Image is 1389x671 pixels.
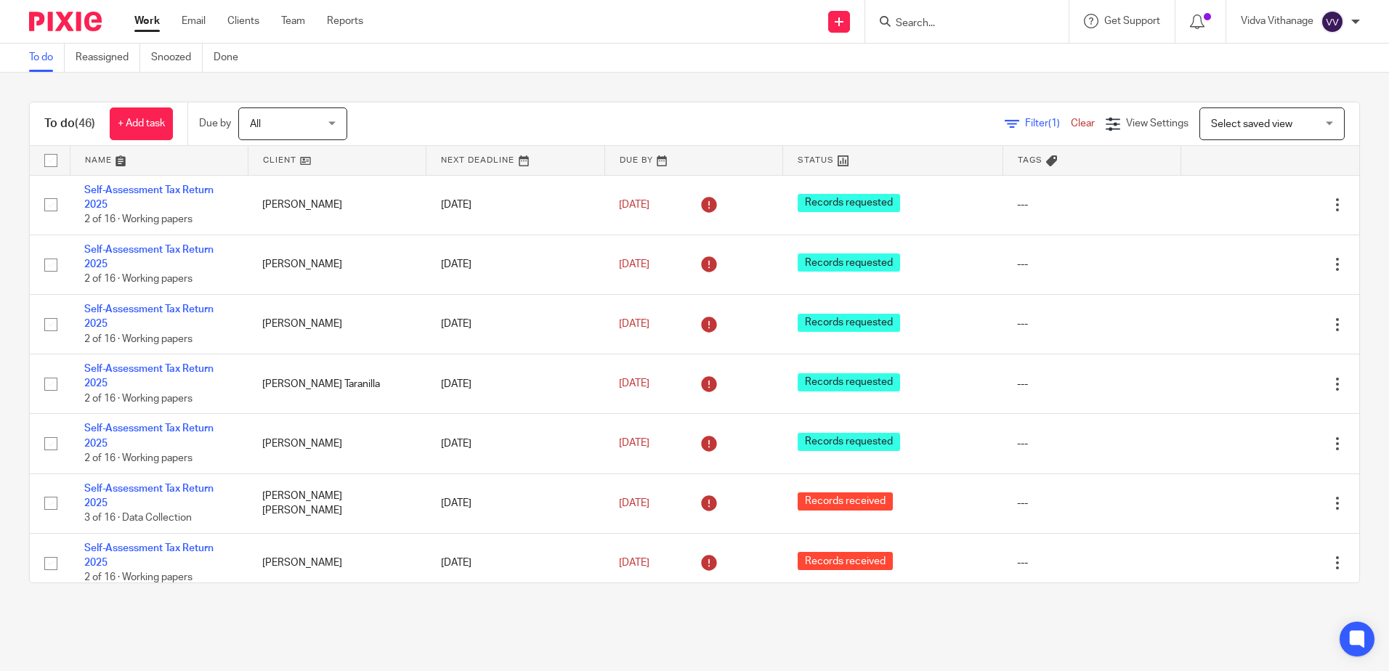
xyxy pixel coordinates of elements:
span: [DATE] [619,558,649,568]
span: [DATE] [619,319,649,329]
a: Self-Assessment Tax Return 2025 [84,543,214,568]
td: [DATE] [426,235,604,294]
td: [DATE] [426,533,604,593]
a: Snoozed [151,44,203,72]
td: [PERSON_NAME] [248,533,426,593]
span: Tags [1018,156,1042,164]
span: 2 of 16 · Working papers [84,214,193,224]
span: 2 of 16 · Working papers [84,453,193,463]
img: svg%3E [1321,10,1344,33]
a: Clear [1071,118,1095,129]
td: [DATE] [426,414,604,473]
input: Search [894,17,1025,30]
a: Done [214,44,249,72]
div: --- [1017,556,1166,570]
span: Records received [798,492,893,511]
td: [DATE] [426,294,604,354]
a: To do [29,44,65,72]
td: [PERSON_NAME] [248,235,426,294]
span: Records requested [798,314,900,332]
span: [DATE] [619,259,649,269]
span: Records requested [798,194,900,212]
span: 2 of 16 · Working papers [84,573,193,583]
span: [DATE] [619,200,649,210]
span: Get Support [1104,16,1160,26]
a: Self-Assessment Tax Return 2025 [84,304,214,329]
td: [DATE] [426,354,604,414]
span: Records received [798,552,893,570]
td: [DATE] [426,175,604,235]
span: [DATE] [619,439,649,449]
span: Records requested [798,373,900,391]
span: View Settings [1126,118,1188,129]
td: [PERSON_NAME] [248,175,426,235]
p: Vidva Vithanage [1241,14,1313,28]
a: Reassigned [76,44,140,72]
div: --- [1017,198,1166,212]
span: Filter [1025,118,1071,129]
img: Pixie [29,12,102,31]
td: [PERSON_NAME] [248,414,426,473]
span: 2 of 16 · Working papers [84,394,193,404]
a: Email [182,14,206,28]
div: --- [1017,317,1166,331]
span: Records requested [798,433,900,451]
p: Due by [199,116,231,131]
a: Team [281,14,305,28]
a: Self-Assessment Tax Return 2025 [84,423,214,448]
div: --- [1017,377,1166,391]
span: [DATE] [619,379,649,389]
h1: To do [44,116,95,131]
a: Self-Assessment Tax Return 2025 [84,484,214,508]
a: + Add task [110,107,173,140]
a: Self-Assessment Tax Return 2025 [84,364,214,389]
span: 3 of 16 · Data Collection [84,513,192,523]
span: (1) [1048,118,1060,129]
span: Select saved view [1211,119,1292,129]
div: --- [1017,496,1166,511]
span: Records requested [798,253,900,272]
span: All [250,119,261,129]
span: 2 of 16 · Working papers [84,274,193,285]
a: Self-Assessment Tax Return 2025 [84,185,214,210]
td: [PERSON_NAME] [248,294,426,354]
a: Work [134,14,160,28]
div: --- [1017,257,1166,272]
div: --- [1017,436,1166,451]
td: [DATE] [426,473,604,533]
span: [DATE] [619,498,649,508]
td: [PERSON_NAME] [PERSON_NAME] [248,473,426,533]
span: (46) [75,118,95,129]
a: Clients [227,14,259,28]
span: 2 of 16 · Working papers [84,334,193,344]
a: Reports [327,14,363,28]
td: [PERSON_NAME] Taranilla [248,354,426,414]
a: Self-Assessment Tax Return 2025 [84,245,214,269]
